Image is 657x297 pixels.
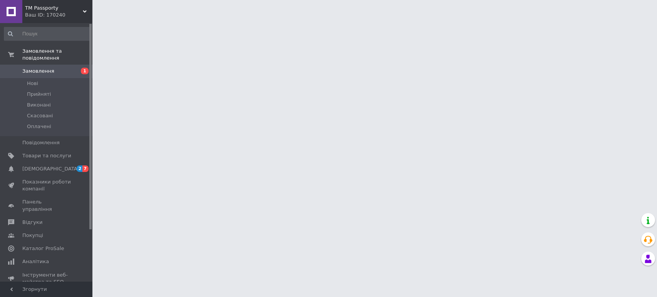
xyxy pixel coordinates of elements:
span: Повідомлення [22,139,60,146]
span: Замовлення та повідомлення [22,48,92,62]
span: Показники роботи компанії [22,179,71,192]
span: Товари та послуги [22,152,71,159]
span: Виконані [27,102,51,108]
span: 1 [81,68,89,74]
span: Скасовані [27,112,53,119]
span: [DEMOGRAPHIC_DATA] [22,165,79,172]
input: Пошук [4,27,91,41]
span: TM Passporty [25,5,83,12]
span: Прийняті [27,91,51,98]
span: Аналітика [22,258,49,265]
span: 2 [77,165,83,172]
span: Інструменти веб-майстра та SEO [22,272,71,285]
span: Каталог ProSale [22,245,64,252]
span: 7 [82,165,89,172]
span: Замовлення [22,68,54,75]
span: Покупці [22,232,43,239]
span: Панель управління [22,199,71,212]
span: Нові [27,80,38,87]
span: Оплачені [27,123,51,130]
div: Ваш ID: 170240 [25,12,92,18]
span: Відгуки [22,219,42,226]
